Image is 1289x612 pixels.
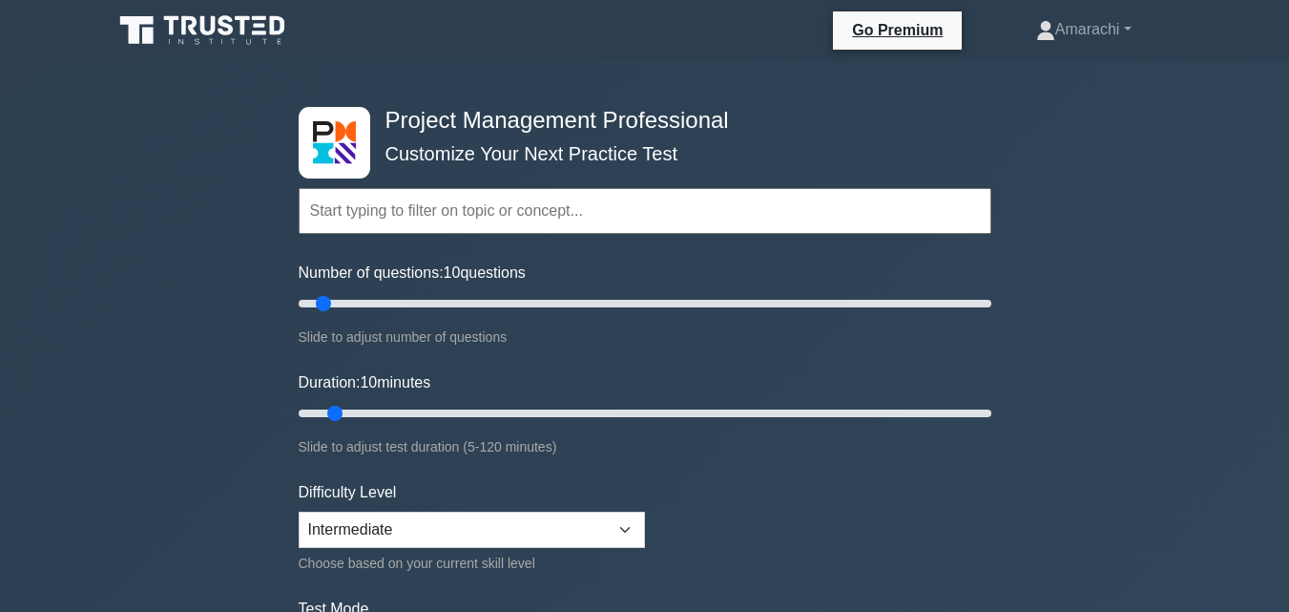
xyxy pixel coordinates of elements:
a: Go Premium [841,18,954,42]
label: Difficulty Level [299,481,397,504]
div: Choose based on your current skill level [299,552,645,575]
div: Slide to adjust number of questions [299,326,991,348]
label: Number of questions: questions [299,262,526,285]
span: 10 [360,374,377,390]
input: Start typing to filter on topic or concept... [299,188,991,234]
h4: Project Management Professional [378,107,898,135]
span: 10 [444,264,461,281]
a: Amarachi [990,11,1177,49]
div: Slide to adjust test duration (5-120 minutes) [299,435,991,458]
label: Duration: minutes [299,371,431,394]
